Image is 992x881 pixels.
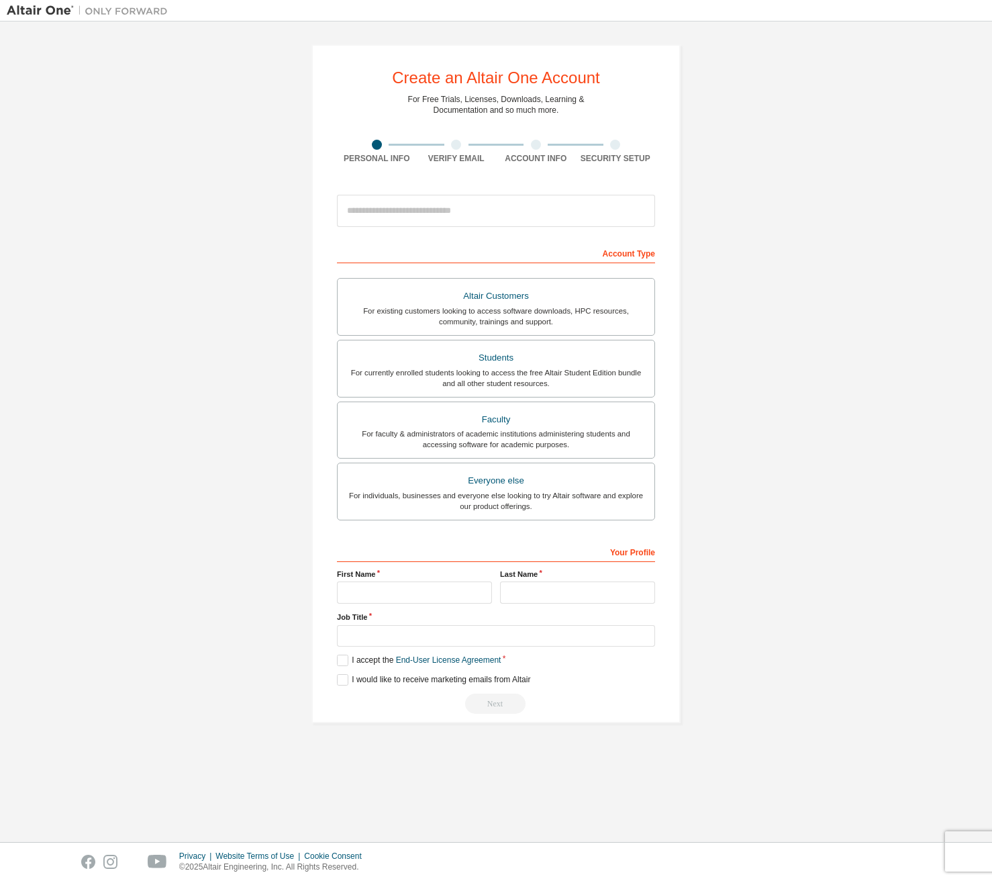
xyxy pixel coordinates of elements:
div: Cookie Consent [304,851,369,862]
div: Students [346,349,646,367]
div: Account Type [337,242,655,263]
label: I would like to receive marketing emails from Altair [337,674,530,686]
p: © 2025 Altair Engineering, Inc. All Rights Reserved. [179,862,370,873]
label: First Name [337,569,492,579]
div: Security Setup [576,153,656,164]
div: Faculty [346,410,646,429]
div: Privacy [179,851,215,862]
a: End-User License Agreement [396,655,501,665]
div: Account Info [496,153,576,164]
img: facebook.svg [81,855,95,869]
div: Your Profile [337,541,655,562]
div: Altair Customers [346,287,646,306]
label: I accept the [337,655,501,666]
label: Last Name [500,569,655,579]
label: Job Title [337,612,655,622]
div: Personal Info [337,153,417,164]
div: Read and acccept EULA to continue [337,694,655,714]
div: Everyone else [346,471,646,490]
div: For Free Trials, Licenses, Downloads, Learning & Documentation and so much more. [408,94,585,115]
div: Website Terms of Use [215,851,304,862]
div: Verify Email [417,153,497,164]
div: For currently enrolled students looking to access the free Altair Student Edition bundle and all ... [346,367,646,389]
img: youtube.svg [148,855,167,869]
div: For faculty & administrators of academic institutions administering students and accessing softwa... [346,428,646,450]
img: instagram.svg [103,855,117,869]
div: For individuals, businesses and everyone else looking to try Altair software and explore our prod... [346,490,646,512]
img: Altair One [7,4,175,17]
div: For existing customers looking to access software downloads, HPC resources, community, trainings ... [346,306,646,327]
div: Create an Altair One Account [392,70,600,86]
